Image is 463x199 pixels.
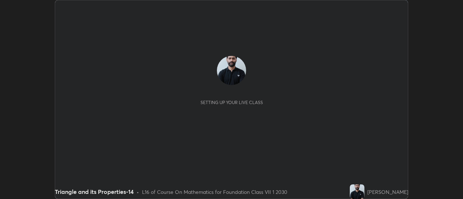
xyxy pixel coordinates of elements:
[142,188,287,196] div: L16 of Course On Mathematics for Foundation Class VII 1 2030
[55,187,134,196] div: Triangle and its Properties-14
[200,100,263,105] div: Setting up your live class
[137,188,139,196] div: •
[367,188,408,196] div: [PERSON_NAME]
[217,56,246,85] img: e085ba1f86984e2686c0a7d087b7734a.jpg
[350,184,364,199] img: e085ba1f86984e2686c0a7d087b7734a.jpg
